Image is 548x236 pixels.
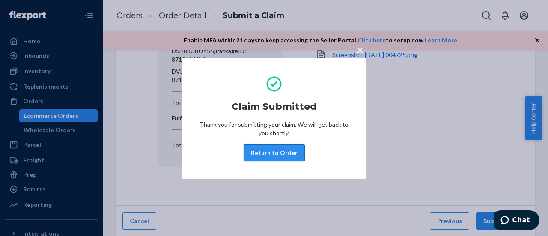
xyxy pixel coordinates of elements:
[357,42,363,57] span: ×
[232,100,317,114] h2: Claim Submitted
[244,144,305,161] button: Return to Order
[494,210,539,232] iframe: Opens a widget where you can chat to one of our agents
[199,120,349,137] p: Thank you for submitting your claim. We will get back to you shortly.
